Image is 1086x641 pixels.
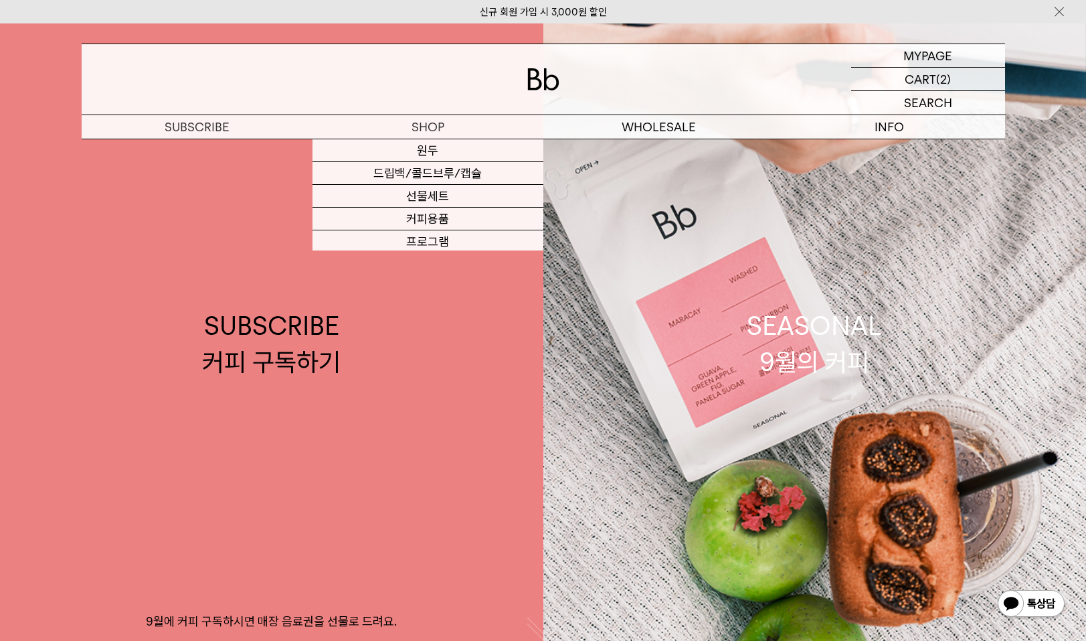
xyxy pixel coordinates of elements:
[312,230,543,253] a: 프로그램
[543,115,774,139] p: WHOLESALE
[312,115,543,139] a: SHOP
[851,44,1005,68] a: MYPAGE
[904,91,952,115] p: SEARCH
[312,185,543,208] a: 선물세트
[312,162,543,185] a: 드립백/콜드브루/캡슐
[747,308,882,379] div: SEASONAL 9월의 커피
[312,139,543,162] a: 원두
[312,208,543,230] a: 커피용품
[480,6,607,18] a: 신규 회원 가입 시 3,000원 할인
[996,589,1066,621] img: 카카오톡 채널 1:1 채팅 버튼
[903,44,952,67] p: MYPAGE
[905,68,936,90] p: CART
[936,68,951,90] p: (2)
[527,68,559,90] img: 로고
[851,68,1005,91] a: CART (2)
[82,115,312,139] a: SUBSCRIBE
[774,115,1005,139] p: INFO
[202,308,341,379] div: SUBSCRIBE 커피 구독하기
